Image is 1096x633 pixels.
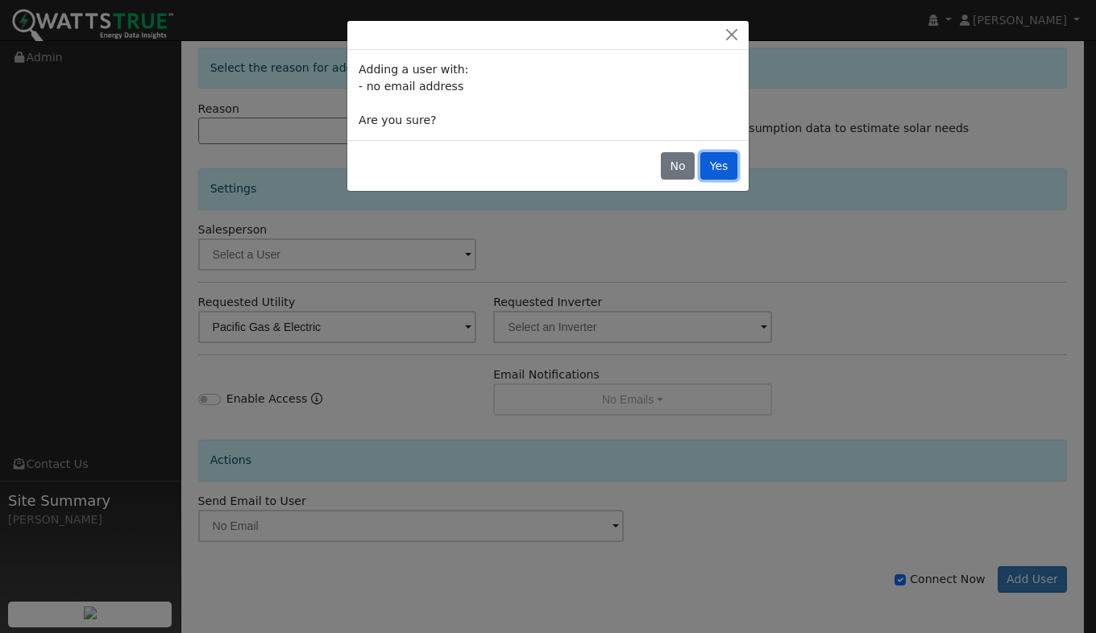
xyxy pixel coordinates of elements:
[700,152,737,180] button: Yes
[359,80,463,93] span: - no email address
[359,63,468,76] span: Adding a user with:
[359,114,436,126] span: Are you sure?
[720,27,743,43] button: Close
[661,152,695,180] button: No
